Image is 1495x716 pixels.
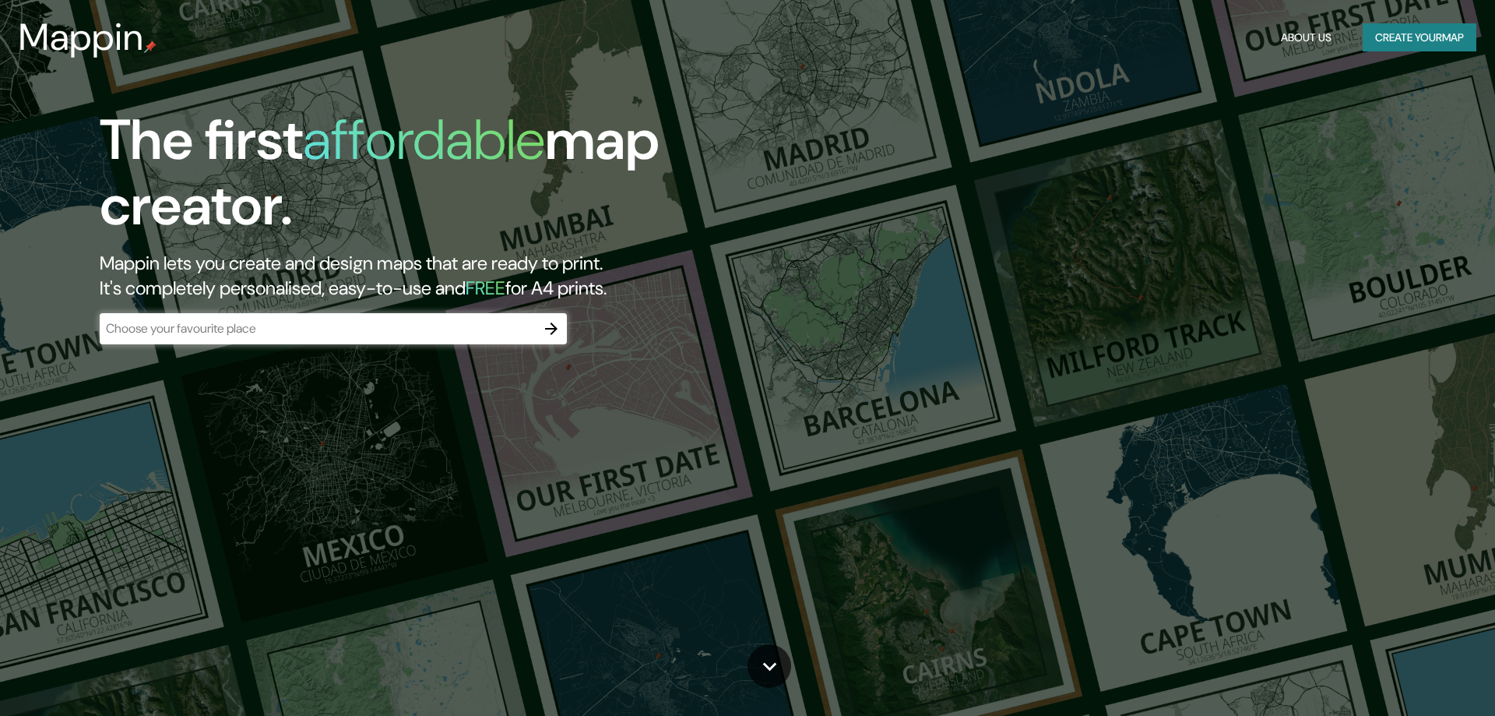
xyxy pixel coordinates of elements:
[19,16,144,59] h3: Mappin
[100,251,847,301] h2: Mappin lets you create and design maps that are ready to print. It's completely personalised, eas...
[1356,655,1478,699] iframe: Help widget launcher
[100,319,536,337] input: Choose your favourite place
[1275,23,1338,52] button: About Us
[144,41,157,53] img: mappin-pin
[303,104,545,176] h1: affordable
[100,108,847,251] h1: The first map creator.
[1363,23,1476,52] button: Create yourmap
[466,276,505,300] h5: FREE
